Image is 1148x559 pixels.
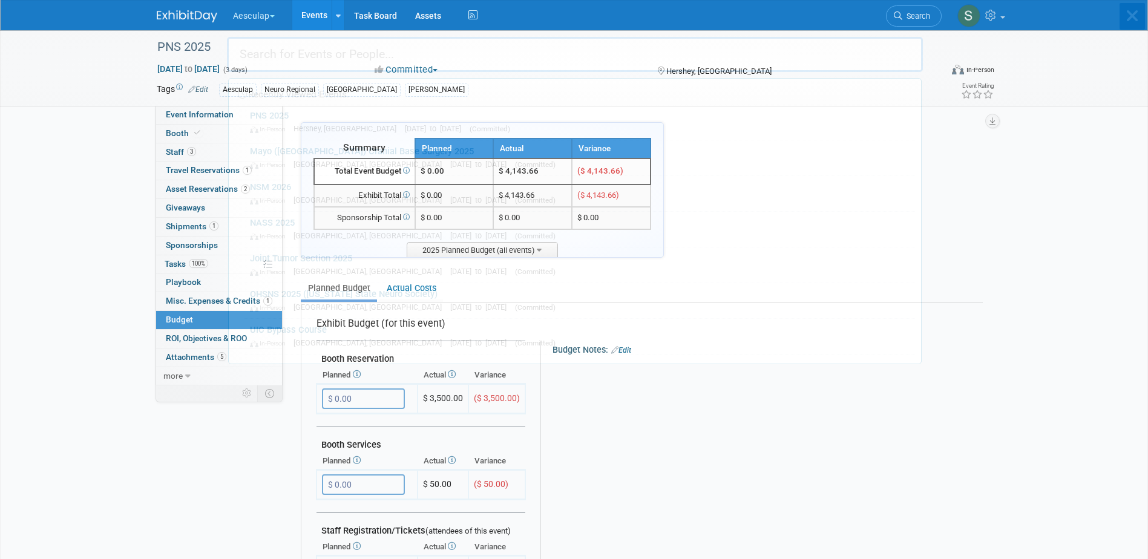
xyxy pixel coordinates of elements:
span: [GEOGRAPHIC_DATA], [GEOGRAPHIC_DATA] [294,160,448,169]
span: In-Person [250,268,291,276]
span: [DATE] to [DATE] [450,160,513,169]
span: [DATE] to [DATE] [450,338,513,347]
a: UIC Bypass Course In-Person [GEOGRAPHIC_DATA], [GEOGRAPHIC_DATA] [DATE] to [DATE] (Committed) [244,319,915,354]
span: (Committed) [515,303,556,312]
span: [GEOGRAPHIC_DATA], [GEOGRAPHIC_DATA] [294,338,448,347]
span: [DATE] to [DATE] [450,267,513,276]
span: Hershey, [GEOGRAPHIC_DATA] [294,124,402,133]
span: (Committed) [515,232,556,240]
a: NASS 2025 In-Person [GEOGRAPHIC_DATA], [GEOGRAPHIC_DATA] [DATE] to [DATE] (Committed) [244,212,915,247]
div: Recently Viewed Events: [235,79,915,105]
span: In-Person [250,232,291,240]
span: (Committed) [515,196,556,204]
span: In-Person [250,197,291,204]
a: OHSNS 2025 ([US_STATE] State Neuro Society) In-Person [GEOGRAPHIC_DATA], [GEOGRAPHIC_DATA] [DATE]... [244,283,915,318]
a: Mayo ([GEOGRAPHIC_DATA]) Cranial Base Surgery 2025 In-Person [GEOGRAPHIC_DATA], [GEOGRAPHIC_DATA]... [244,140,915,175]
span: (Committed) [515,339,556,347]
span: [GEOGRAPHIC_DATA], [GEOGRAPHIC_DATA] [294,195,448,204]
span: In-Person [250,304,291,312]
span: In-Person [250,339,291,347]
input: Search for Events or People... [227,37,923,72]
a: Joint Tumor Section 2025 In-Person [GEOGRAPHIC_DATA], [GEOGRAPHIC_DATA] [DATE] to [DATE] (Committed) [244,247,915,283]
span: [GEOGRAPHIC_DATA], [GEOGRAPHIC_DATA] [294,231,448,240]
span: [DATE] to [DATE] [450,302,513,312]
span: [DATE] to [DATE] [450,195,513,204]
span: [GEOGRAPHIC_DATA], [GEOGRAPHIC_DATA] [294,302,448,312]
span: [GEOGRAPHIC_DATA], [GEOGRAPHIC_DATA] [294,267,448,276]
a: PNS 2025 In-Person Hershey, [GEOGRAPHIC_DATA] [DATE] to [DATE] (Committed) [244,105,915,140]
span: [DATE] to [DATE] [450,231,513,240]
span: (Committed) [515,267,556,276]
span: [DATE] to [DATE] [405,124,467,133]
span: (Committed) [515,160,556,169]
span: In-Person [250,161,291,169]
span: (Committed) [470,125,510,133]
a: NSM 2026 In-Person [GEOGRAPHIC_DATA], [GEOGRAPHIC_DATA] [DATE] to [DATE] (Committed) [244,176,915,211]
span: In-Person [250,125,291,133]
